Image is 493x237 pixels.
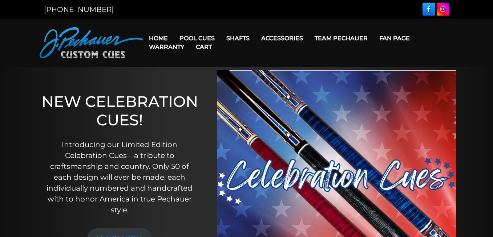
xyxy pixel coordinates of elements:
[309,29,373,47] a: Team Pechauer
[190,38,218,56] a: Cart
[373,29,416,47] a: Fan Page
[44,5,114,14] a: [PHONE_NUMBER]
[41,139,199,215] p: Introducing our Limited Edition Celebration Cues—a tribute to craftsmanship and country. Only 50 ...
[143,38,190,56] a: Warranty
[174,29,221,47] a: Pool Cues
[40,27,143,58] img: Pechauer Custom Cues
[255,29,309,47] a: Accessories
[41,92,199,129] h1: NEW CELEBRATION CUES!
[143,29,174,47] a: Home
[221,29,255,47] a: Shafts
